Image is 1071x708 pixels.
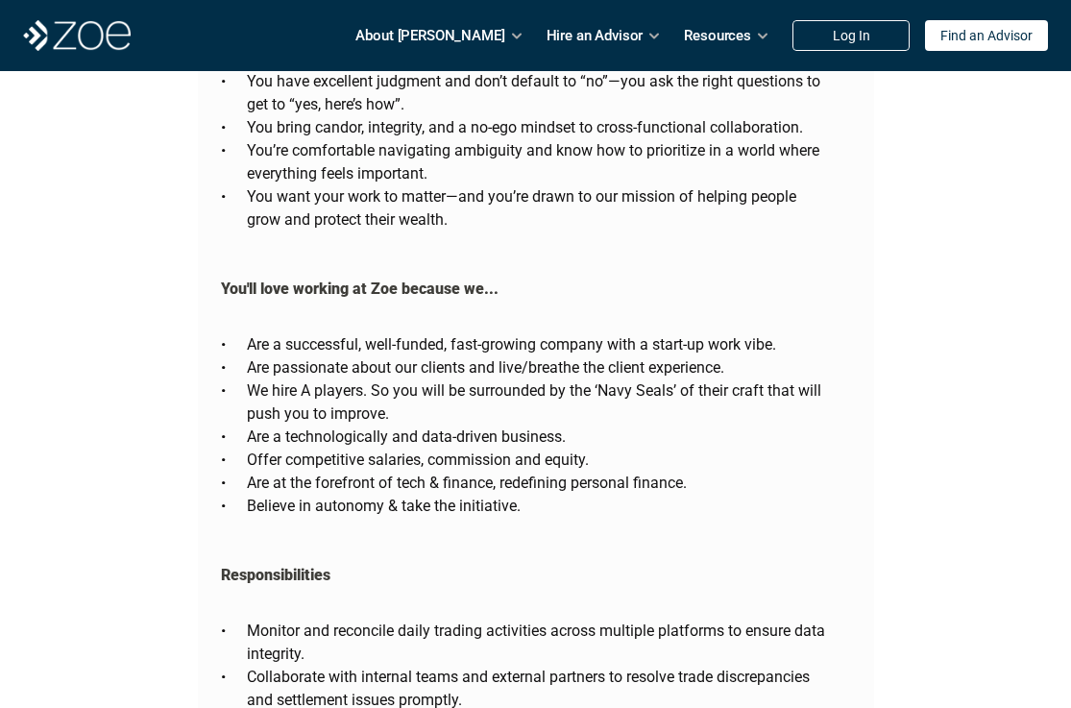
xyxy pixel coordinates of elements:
[221,566,330,584] strong: Responsibilities
[221,280,499,298] strong: You'll love working at Zoe because we...
[247,472,828,495] p: Are at the forefront of tech & finance, redefining personal finance.
[247,70,828,116] p: You have excellent judgment and don’t default to “no”—you ask the right questions to get to “yes,...
[355,21,504,50] p: About [PERSON_NAME]
[247,620,828,666] p: Monitor and reconcile daily trading activities across multiple platforms to ensure data integrity.
[940,28,1033,44] p: Find an Advisor
[833,28,870,44] p: Log In
[247,139,828,185] p: You’re comfortable navigating ambiguity and know how to prioritize in a world where everything fe...
[547,21,644,50] p: Hire an Advisor
[247,333,828,356] p: Are a successful, well-funded, fast-growing company with a start-up work vibe.
[247,185,828,232] p: You want your work to matter—and you’re drawn to our mission of helping people grow and protect t...
[684,21,751,50] p: Resources
[247,116,828,139] p: You bring candor, integrity, and a no-ego mindset to cross-functional collaboration.
[247,356,828,379] p: Are passionate about our clients and live/breathe the client experience.
[247,426,828,449] p: Are a technologically and data-driven business.
[247,449,828,472] p: Offer competitive salaries, commission and equity.
[792,20,910,51] a: Log In
[247,495,828,518] p: Believe in autonomy & take the initiative.
[247,379,828,426] p: We hire A players. So you will be surrounded by the ‘Navy Seals’ of their craft that will push yo...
